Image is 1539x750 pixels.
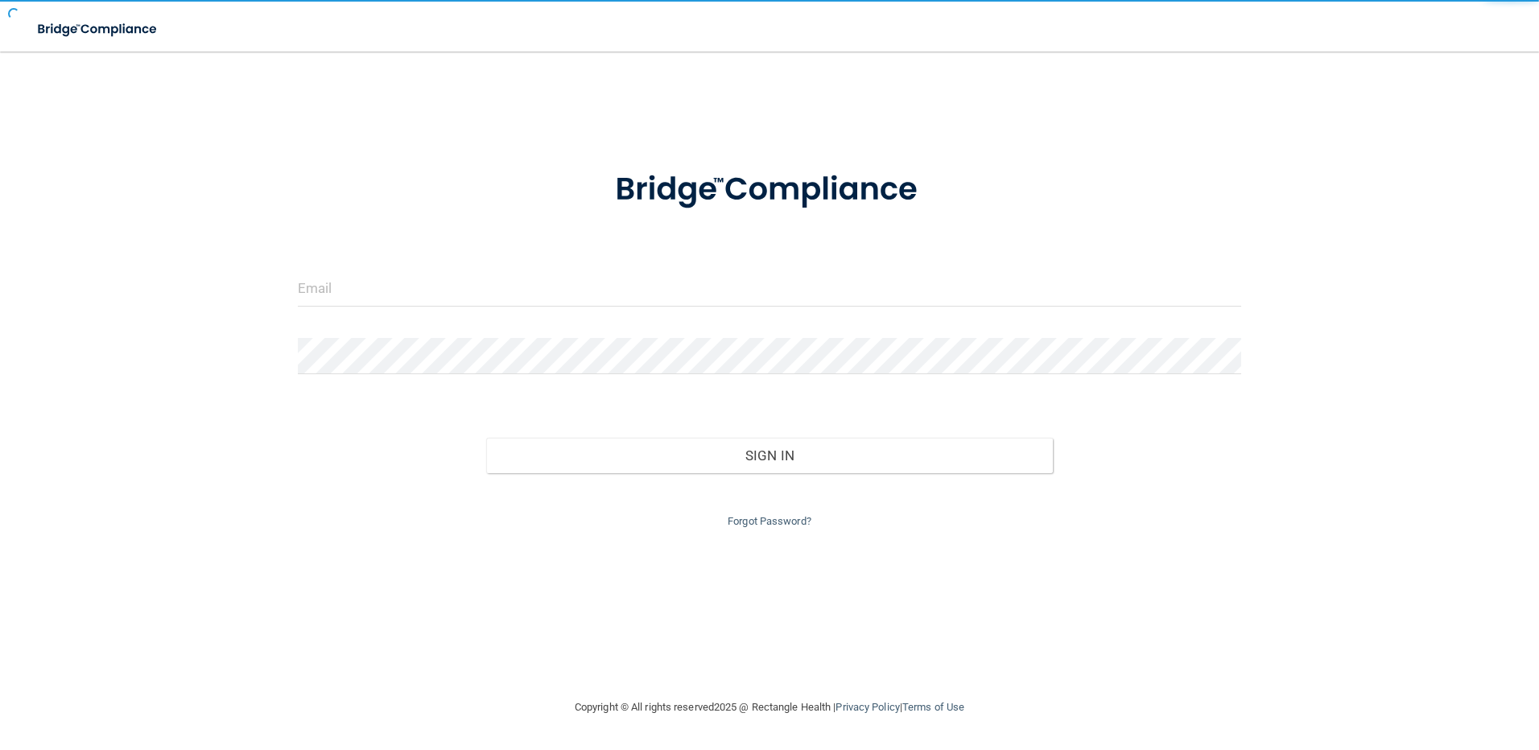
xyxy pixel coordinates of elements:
img: bridge_compliance_login_screen.278c3ca4.svg [582,148,957,232]
button: Sign In [486,438,1053,473]
div: Copyright © All rights reserved 2025 @ Rectangle Health | | [476,682,1063,733]
a: Terms of Use [902,701,964,713]
a: Forgot Password? [728,515,811,527]
a: Privacy Policy [836,701,899,713]
input: Email [298,270,1242,307]
img: bridge_compliance_login_screen.278c3ca4.svg [24,13,172,46]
